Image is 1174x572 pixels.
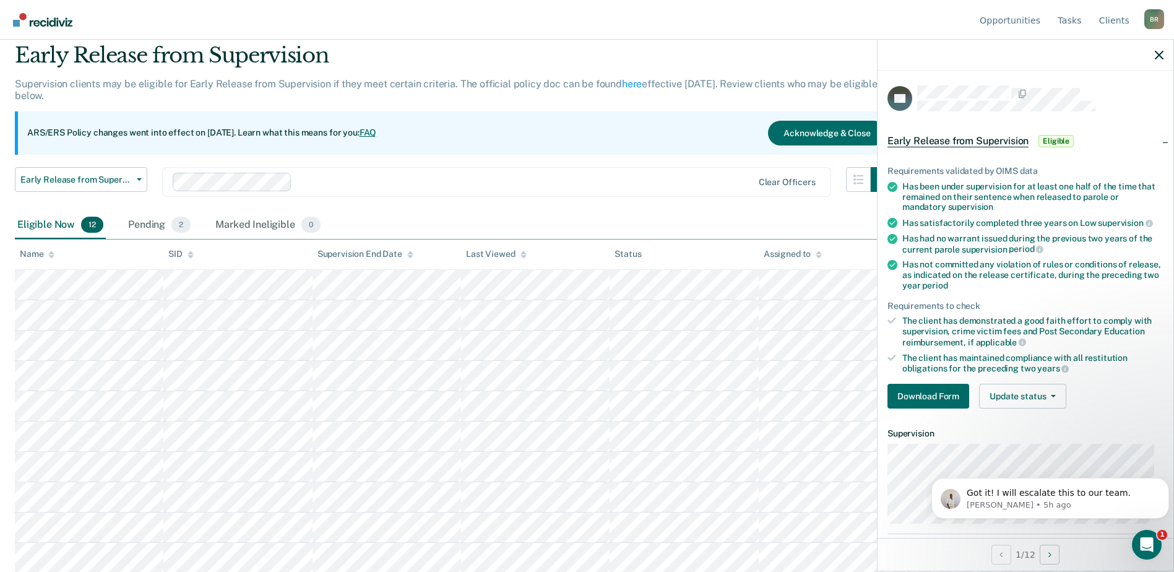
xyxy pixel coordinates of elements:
div: Has not committed any violation of rules or conditions of release, as indicated on the release ce... [902,259,1163,290]
a: here [622,78,642,90]
iframe: Intercom live chat [1132,530,1162,560]
div: Assigned to [764,249,822,259]
span: applicable [976,337,1026,347]
div: Eligible Now [15,212,106,239]
div: SID [168,249,194,259]
span: Eligible [1038,135,1074,147]
a: Navigate to form link [887,384,974,409]
div: The client has maintained compliance with all restitution obligations for the preceding two [902,353,1163,374]
span: period [1009,244,1043,254]
div: Name [20,249,54,259]
span: years [1037,363,1069,373]
img: Recidiviz [13,13,72,27]
div: Supervision End Date [317,249,413,259]
span: supervision [1098,218,1152,228]
a: FAQ [360,128,377,137]
div: Clear officers [759,177,816,188]
div: Requirements to check [887,301,1163,311]
div: Early Release from Supervision [15,43,896,78]
div: 1 / 12 [878,538,1173,571]
div: Early Release from SupervisionEligible [878,121,1173,161]
button: Acknowledge & Close [768,121,886,145]
div: Has had no warrant issued during the previous two years of the current parole supervision [902,233,1163,254]
div: Requirements validated by OIMS data [887,166,1163,176]
div: Status [615,249,641,259]
p: ARS/ERS Policy changes went into effect on [DATE]. Learn what this means for you: [27,127,376,139]
span: supervision [948,202,993,212]
span: 2 [171,217,191,233]
button: Previous Opportunity [991,545,1011,565]
span: Early Release from Supervision [887,135,1029,147]
span: period [922,280,947,290]
div: B R [1144,9,1164,29]
iframe: Intercom notifications message [926,452,1174,539]
p: Supervision clients may be eligible for Early Release from Supervision if they meet certain crite... [15,78,878,102]
button: Next Opportunity [1040,545,1060,565]
span: Early Release from Supervision [20,175,132,185]
dt: Supervision [887,428,1163,439]
div: Pending [126,212,193,239]
div: Marked Ineligible [213,212,323,239]
span: 0 [301,217,321,233]
div: The client has demonstrated a good faith effort to comply with supervision, crime victim fees and... [902,316,1163,347]
div: Last Viewed [466,249,526,259]
div: Has been under supervision for at least one half of the time that remained on their sentence when... [902,181,1163,212]
span: 1 [1157,530,1167,540]
button: Profile dropdown button [1144,9,1164,29]
button: Update status [979,384,1066,409]
button: Download Form [887,384,969,409]
span: 12 [81,217,103,233]
div: Has satisfactorily completed three years on Low [902,217,1163,228]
